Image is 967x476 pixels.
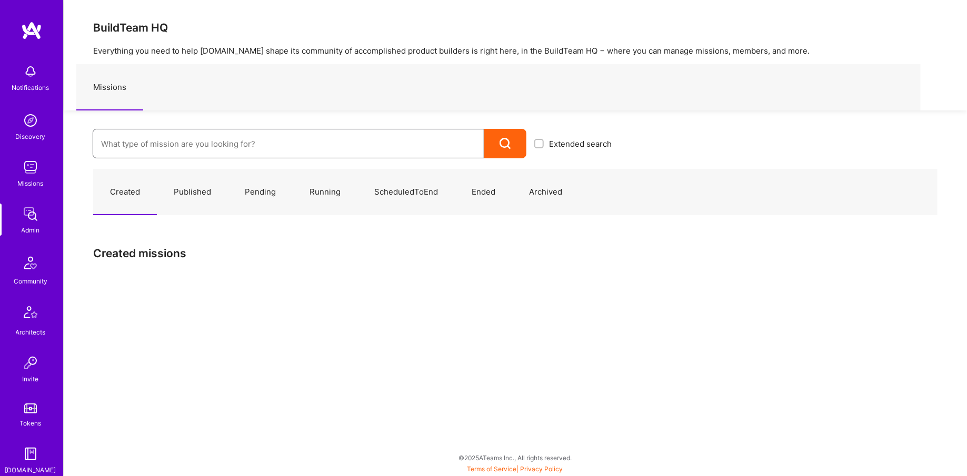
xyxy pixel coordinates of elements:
[228,169,293,215] a: Pending
[16,131,46,142] div: Discovery
[20,443,41,464] img: guide book
[20,110,41,131] img: discovery
[20,418,42,429] div: Tokens
[467,465,517,473] a: Terms of Service
[18,250,43,276] img: Community
[21,21,42,40] img: logo
[22,225,40,236] div: Admin
[5,464,56,475] div: [DOMAIN_NAME]
[12,82,49,93] div: Notifications
[93,169,157,215] a: Created
[500,138,512,150] i: icon Search
[16,327,46,338] div: Architects
[76,65,143,110] a: Missions
[93,45,938,56] p: Everything you need to help [DOMAIN_NAME] shape its community of accomplished product builders is...
[157,169,228,215] a: Published
[93,247,938,260] h3: Created missions
[521,465,563,473] a: Privacy Policy
[14,276,47,287] div: Community
[20,61,41,82] img: bell
[23,373,39,384] div: Invite
[549,138,612,149] span: Extended search
[357,169,455,215] a: ScheduledToEnd
[93,21,938,34] h3: BuildTeam HQ
[18,178,44,189] div: Missions
[467,465,563,473] span: |
[293,169,357,215] a: Running
[101,130,476,157] input: What type of mission are you looking for?
[512,169,579,215] a: Archived
[20,157,41,178] img: teamwork
[455,169,512,215] a: Ended
[63,444,967,471] div: © 2025 ATeams Inc., All rights reserved.
[24,403,37,413] img: tokens
[18,301,43,327] img: Architects
[20,352,41,373] img: Invite
[20,204,41,225] img: admin teamwork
